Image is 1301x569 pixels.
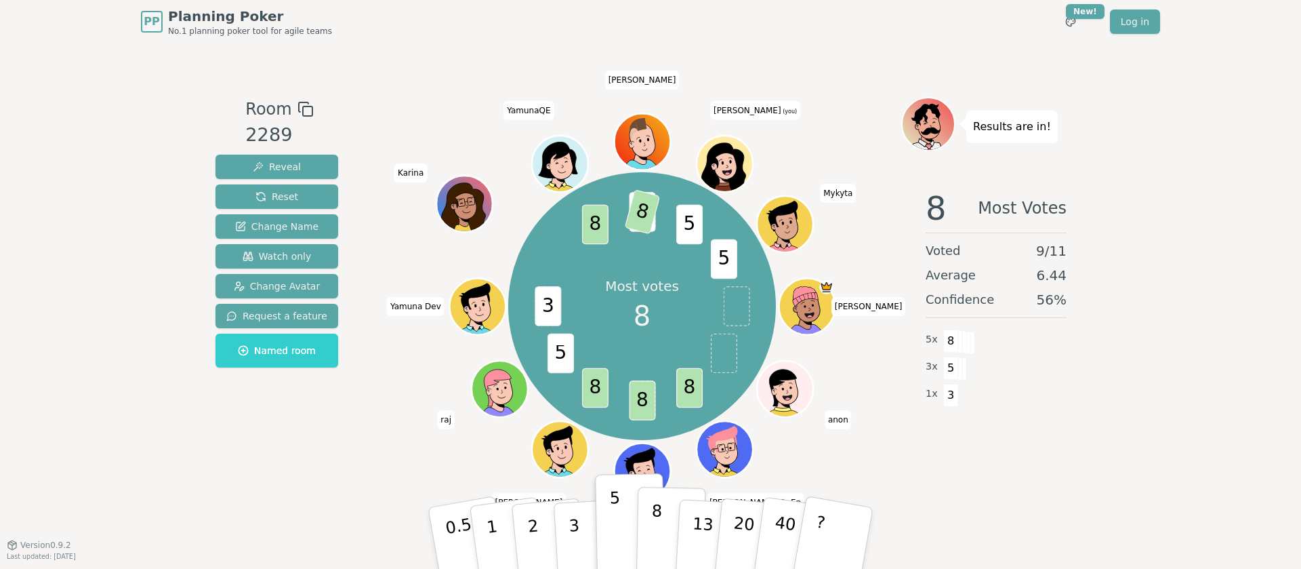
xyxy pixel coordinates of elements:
[1036,241,1067,260] span: 9 / 11
[1037,290,1067,309] span: 56 %
[141,7,332,37] a: PPPlanning PokerNo.1 planning poker tool for agile teams
[819,280,833,294] span: Patrick is the host
[926,266,976,285] span: Average
[926,192,947,224] span: 8
[215,274,338,298] button: Change Avatar
[168,7,332,26] span: Planning Poker
[820,183,856,202] span: Click to change your name
[943,384,959,407] span: 3
[1110,9,1160,34] a: Log in
[238,344,316,357] span: Named room
[781,108,798,114] span: (you)
[926,290,994,309] span: Confidence
[831,297,906,316] span: Click to change your name
[245,97,291,121] span: Room
[548,334,574,374] span: 5
[581,205,608,245] span: 8
[168,26,332,37] span: No.1 planning poker tool for agile teams
[926,241,961,260] span: Voted
[624,189,660,235] span: 8
[7,553,76,560] span: Last updated: [DATE]
[926,359,938,374] span: 3 x
[226,309,327,323] span: Request a feature
[676,368,703,408] span: 8
[634,296,650,336] span: 8
[973,117,1051,136] p: Results are in!
[605,70,680,89] span: Click to change your name
[253,160,301,174] span: Reveal
[581,368,608,408] span: 8
[710,100,800,119] span: Click to change your name
[535,286,561,326] span: 3
[255,190,298,203] span: Reset
[706,493,804,512] span: Click to change your name
[215,334,338,368] button: Named room
[926,387,938,401] span: 1 x
[492,493,566,512] span: Click to change your name
[1058,9,1083,34] button: New!
[698,137,751,190] button: Click to change your avatar
[245,121,313,149] div: 2289
[215,155,338,179] button: Reveal
[234,279,321,293] span: Change Avatar
[503,100,554,119] span: Click to change your name
[676,205,703,245] span: 5
[215,304,338,328] button: Request a feature
[943,357,959,380] span: 5
[215,214,338,239] button: Change Name
[20,540,71,551] span: Version 0.9.2
[978,192,1067,224] span: Most Votes
[7,540,71,551] button: Version0.9.2
[629,380,655,420] span: 8
[825,410,852,429] span: Click to change your name
[610,488,621,562] p: 5
[215,184,338,209] button: Reset
[1066,4,1104,19] div: New!
[243,250,312,263] span: Watch only
[387,297,445,316] span: Click to change your name
[605,277,679,296] p: Most votes
[215,244,338,269] button: Watch only
[710,239,737,279] span: 5
[437,410,455,429] span: Click to change your name
[144,14,159,30] span: PP
[394,163,427,182] span: Click to change your name
[235,220,318,233] span: Change Name
[1036,266,1067,285] span: 6.44
[926,332,938,347] span: 5 x
[943,330,959,353] span: 8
